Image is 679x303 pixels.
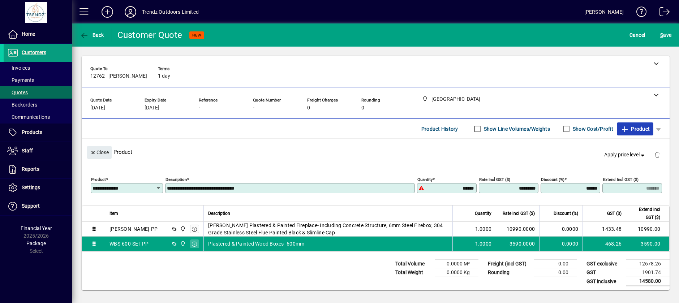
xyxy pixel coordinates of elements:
td: 0.0000 [539,222,583,237]
app-page-header-button: Back [72,29,112,42]
span: 1 day [158,73,170,79]
span: - [253,105,254,111]
span: Reports [22,166,39,172]
td: 468.26 [583,237,626,251]
button: Save [658,29,673,42]
button: Add [96,5,119,18]
span: Quotes [7,90,28,95]
span: ave [660,29,671,41]
mat-label: Quantity [417,177,433,182]
span: Extend incl GST ($) [631,205,660,221]
td: 0.00 [534,268,577,277]
button: Delete [649,146,666,163]
span: [PERSON_NAME] Plastered & Painted Fireplace- Including Concrete Structure, 6mm Steel Firebox, 304... [208,222,448,236]
td: 12678.26 [626,260,670,268]
span: S [660,32,663,38]
td: 10990.00 [626,222,669,237]
span: Quantity [475,209,491,217]
span: Support [22,203,40,209]
button: Back [78,29,106,42]
span: Package [26,241,46,246]
a: Settings [4,179,72,197]
a: Home [4,25,72,43]
a: Backorders [4,99,72,111]
span: Description [208,209,230,217]
span: Backorders [7,102,37,108]
span: NEW [192,33,201,38]
span: Rate incl GST ($) [503,209,535,217]
a: Payments [4,74,72,86]
span: Payments [7,77,34,83]
span: Invoices [7,65,30,71]
div: Product [82,139,670,165]
a: Knowledge Base [631,1,647,25]
div: [PERSON_NAME] [584,6,624,18]
span: [DATE] [145,105,159,111]
span: Settings [22,185,40,190]
td: Freight (incl GST) [484,260,534,268]
span: New Plymouth [178,240,186,248]
button: Close [87,146,112,159]
label: Show Line Volumes/Weights [482,125,550,133]
span: New Plymouth [178,225,186,233]
button: Apply price level [601,148,649,161]
td: GST inclusive [583,277,626,286]
button: Product History [418,122,461,135]
span: Plastered & Painted Wood Boxes- 600mm [208,240,304,247]
span: - [199,105,200,111]
span: 1.0000 [475,225,492,233]
td: 1901.74 [626,268,670,277]
app-page-header-button: Close [85,149,113,155]
span: Back [80,32,104,38]
mat-label: Discount (%) [541,177,564,182]
td: Total Weight [392,268,435,277]
div: WBS-600-SET-PP [109,240,149,247]
div: Customer Quote [117,29,182,41]
span: Financial Year [21,225,52,231]
span: Communications [7,114,50,120]
span: Close [90,147,109,159]
app-page-header-button: Delete [649,151,666,158]
td: 3590.00 [626,237,669,251]
span: Product [620,123,650,135]
button: Product [617,122,653,135]
a: Quotes [4,86,72,99]
a: Communications [4,111,72,123]
mat-label: Extend incl GST ($) [603,177,639,182]
a: Invoices [4,62,72,74]
div: [PERSON_NAME]-PP [109,225,158,233]
td: Rounding [484,268,534,277]
span: 0 [307,105,310,111]
div: Trendz Outdoors Limited [142,6,199,18]
button: Profile [119,5,142,18]
mat-label: Product [91,177,106,182]
a: Products [4,124,72,142]
td: 0.0000 M³ [435,260,478,268]
span: 1.0000 [475,240,492,247]
span: Cancel [629,29,645,41]
a: Support [4,197,72,215]
td: 1433.48 [583,222,626,237]
span: Products [22,129,42,135]
span: 12762 - [PERSON_NAME] [90,73,147,79]
span: Discount (%) [554,209,578,217]
span: [DATE] [90,105,105,111]
span: Home [22,31,35,37]
span: Customers [22,49,46,55]
mat-label: Description [166,177,187,182]
a: Logout [654,1,670,25]
td: GST [583,268,626,277]
span: GST ($) [607,209,622,217]
button: Cancel [628,29,647,42]
td: 0.0000 Kg [435,268,478,277]
a: Reports [4,160,72,178]
mat-label: Rate incl GST ($) [479,177,510,182]
a: Staff [4,142,72,160]
td: GST exclusive [583,260,626,268]
span: 0 [361,105,364,111]
label: Show Cost/Profit [571,125,613,133]
td: 0.0000 [539,237,583,251]
span: Item [109,209,118,217]
td: 14580.00 [626,277,670,286]
span: Apply price level [604,151,646,159]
